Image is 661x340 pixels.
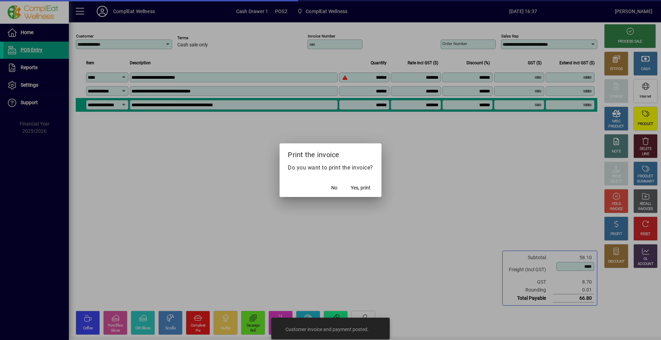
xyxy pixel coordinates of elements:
span: Yes, print [351,184,370,191]
h2: Print the invoice [280,143,381,163]
p: Do you want to print the invoice? [288,164,373,172]
span: No [331,184,337,191]
button: Yes, print [348,182,373,194]
button: No [323,182,345,194]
